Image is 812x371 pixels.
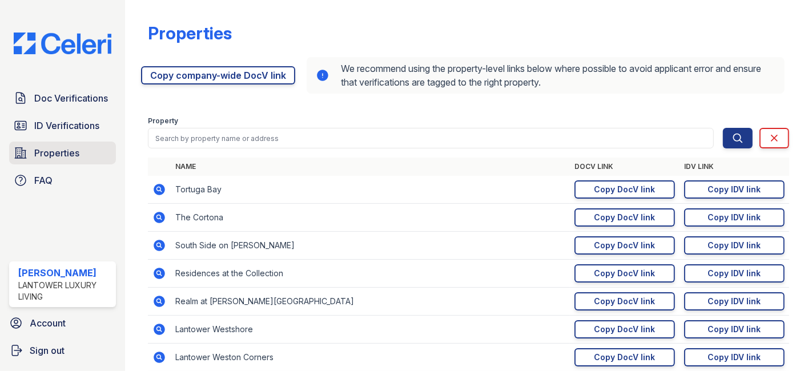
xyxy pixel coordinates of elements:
[171,288,570,316] td: Realm at [PERSON_NAME][GEOGRAPHIC_DATA]
[148,23,232,43] div: Properties
[171,176,570,204] td: Tortuga Bay
[708,240,761,251] div: Copy IDV link
[684,320,785,338] a: Copy IDV link
[307,57,785,94] div: We recommend using the property-level links below where possible to avoid applicant error and ens...
[171,260,570,288] td: Residences at the Collection
[5,33,120,54] img: CE_Logo_Blue-a8612792a0a2168367f1c8372b55b34899dd931a85d93a1a3d3e32e68fde9ad4.png
[9,142,116,164] a: Properties
[708,268,761,279] div: Copy IDV link
[171,204,570,232] td: The Cortona
[574,236,675,255] a: Copy DocV link
[5,312,120,334] a: Account
[708,296,761,307] div: Copy IDV link
[34,146,79,160] span: Properties
[684,348,785,366] a: Copy IDV link
[5,339,120,362] a: Sign out
[171,232,570,260] td: South Side on [PERSON_NAME]
[594,268,656,279] div: Copy DocV link
[684,180,785,199] a: Copy IDV link
[9,169,116,192] a: FAQ
[30,316,66,330] span: Account
[708,324,761,335] div: Copy IDV link
[34,174,53,187] span: FAQ
[171,158,570,176] th: Name
[18,266,111,280] div: [PERSON_NAME]
[171,316,570,344] td: Lantower Westshore
[18,280,111,303] div: Lantower Luxury Living
[9,87,116,110] a: Doc Verifications
[574,180,675,199] a: Copy DocV link
[34,119,99,132] span: ID Verifications
[594,352,656,363] div: Copy DocV link
[34,91,108,105] span: Doc Verifications
[594,240,656,251] div: Copy DocV link
[574,264,675,283] a: Copy DocV link
[141,66,295,84] a: Copy company-wide DocV link
[9,114,116,137] a: ID Verifications
[574,208,675,227] a: Copy DocV link
[684,264,785,283] a: Copy IDV link
[708,212,761,223] div: Copy IDV link
[684,208,785,227] a: Copy IDV link
[684,236,785,255] a: Copy IDV link
[570,158,680,176] th: DocV Link
[574,320,675,338] a: Copy DocV link
[594,296,656,307] div: Copy DocV link
[30,344,65,357] span: Sign out
[594,324,656,335] div: Copy DocV link
[684,292,785,310] a: Copy IDV link
[594,212,656,223] div: Copy DocV link
[148,116,178,126] label: Property
[708,184,761,195] div: Copy IDV link
[148,128,714,148] input: Search by property name or address
[574,348,675,366] a: Copy DocV link
[574,292,675,310] a: Copy DocV link
[680,158,789,176] th: IDV Link
[708,352,761,363] div: Copy IDV link
[594,184,656,195] div: Copy DocV link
